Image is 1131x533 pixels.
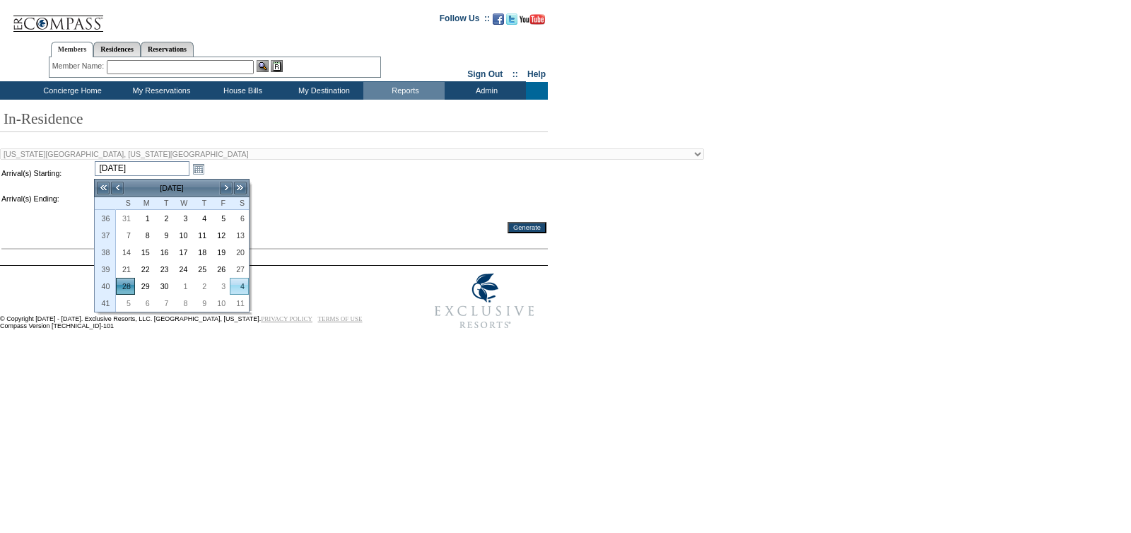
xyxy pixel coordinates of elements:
[95,210,116,227] th: 36
[95,295,116,312] th: 41
[51,42,94,57] a: Members
[135,227,154,244] td: Monday, September 08, 2025
[211,228,229,243] a: 12
[95,261,116,278] th: 39
[271,60,283,72] img: Reservations
[230,211,248,226] a: 6
[116,227,135,244] td: Sunday, September 07, 2025
[155,245,172,260] a: 16
[211,197,230,210] th: Friday
[155,279,172,294] a: 30
[1,161,93,185] td: Arrival(s) Starting:
[174,262,192,277] a: 24
[191,161,206,177] a: Open the calendar popup.
[154,244,173,261] td: Tuesday, September 16, 2025
[136,279,153,294] a: 29
[174,211,192,226] a: 3
[117,262,134,277] a: 21
[201,82,282,100] td: House Bills
[230,228,248,243] a: 13
[211,295,230,312] td: Friday, October 10, 2025
[211,227,230,244] td: Friday, September 12, 2025
[155,295,172,311] a: 7
[192,295,211,312] td: Thursday, October 09, 2025
[110,181,124,195] a: <
[230,245,248,260] a: 20
[192,197,211,210] th: Thursday
[124,180,219,196] td: [DATE]
[318,315,363,322] a: TERMS OF USE
[174,279,192,294] a: 1
[508,222,546,233] input: Generate
[136,245,153,260] a: 15
[136,262,153,277] a: 22
[116,278,135,295] td: Sunday, September 28, 2025
[257,60,269,72] img: View
[116,210,135,227] td: Sunday, August 31, 2025
[136,295,153,311] a: 6
[192,211,210,226] a: 4
[230,262,248,277] a: 27
[506,13,517,25] img: Follow us on Twitter
[506,18,517,26] a: Follow us on Twitter
[174,228,192,243] a: 10
[135,244,154,261] td: Monday, September 15, 2025
[230,197,249,210] th: Saturday
[230,279,248,294] a: 4
[520,18,545,26] a: Subscribe to our YouTube Channel
[93,42,141,57] a: Residences
[233,181,247,195] a: >>
[116,261,135,278] td: Sunday, September 21, 2025
[520,14,545,25] img: Subscribe to our YouTube Channel
[230,244,249,261] td: Saturday, September 20, 2025
[173,278,192,295] td: Wednesday, October 01, 2025
[363,82,445,100] td: Reports
[135,261,154,278] td: Monday, September 22, 2025
[282,82,363,100] td: My Destination
[230,210,249,227] td: Saturday, September 06, 2025
[445,82,526,100] td: Admin
[192,261,211,278] td: Thursday, September 25, 2025
[211,295,229,311] a: 10
[192,262,210,277] a: 25
[96,181,110,195] a: <<
[173,295,192,312] td: Wednesday, October 08, 2025
[211,262,229,277] a: 26
[173,197,192,210] th: Wednesday
[117,245,134,260] a: 14
[116,295,135,312] td: Sunday, October 05, 2025
[119,82,201,100] td: My Reservations
[211,278,230,295] td: Friday, October 03, 2025
[174,245,192,260] a: 17
[116,197,135,210] th: Sunday
[421,266,548,336] img: Exclusive Resorts
[173,210,192,227] td: Wednesday, September 03, 2025
[211,210,230,227] td: Friday, September 05, 2025
[155,262,172,277] a: 23
[95,244,116,261] th: 38
[154,295,173,312] td: Tuesday, October 07, 2025
[192,227,211,244] td: Thursday, September 11, 2025
[154,227,173,244] td: Tuesday, September 09, 2025
[230,295,249,312] td: Saturday, October 11, 2025
[12,4,104,33] img: Compass Home
[135,278,154,295] td: Monday, September 29, 2025
[155,228,172,243] a: 9
[154,278,173,295] td: Tuesday, September 30, 2025
[261,315,312,322] a: PRIVACY POLICY
[116,244,135,261] td: Sunday, September 14, 2025
[192,210,211,227] td: Thursday, September 04, 2025
[211,244,230,261] td: Friday, September 19, 2025
[154,197,173,210] th: Tuesday
[154,210,173,227] td: Tuesday, September 02, 2025
[173,261,192,278] td: Wednesday, September 24, 2025
[117,228,134,243] a: 7
[135,197,154,210] th: Monday
[192,244,211,261] td: Thursday, September 18, 2025
[173,244,192,261] td: Wednesday, September 17, 2025
[467,69,503,79] a: Sign Out
[493,18,504,26] a: Become our fan on Facebook
[154,261,173,278] td: Tuesday, September 23, 2025
[211,261,230,278] td: Friday, September 26, 2025
[135,210,154,227] td: Monday, September 01, 2025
